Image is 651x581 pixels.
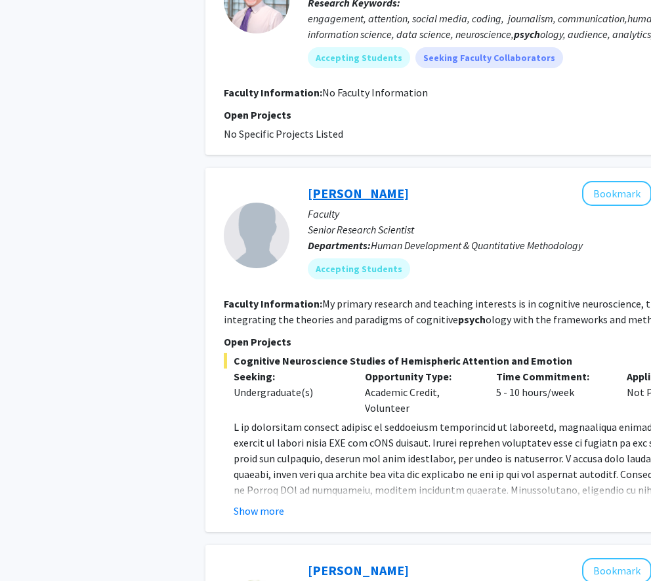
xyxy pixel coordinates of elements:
p: Time Commitment: [496,369,608,384]
mat-chip: Seeking Faculty Collaborators [415,47,563,68]
span: Human Development & Quantitative Methodology [371,239,583,252]
b: psych [458,313,486,326]
b: psych [514,28,540,41]
a: [PERSON_NAME] [308,185,409,201]
mat-chip: Accepting Students [308,47,410,68]
iframe: Chat [10,522,56,571]
b: Faculty Information: [224,297,322,310]
b: Faculty Information: [224,86,322,99]
div: 5 - 10 hours/week [486,369,618,416]
a: [PERSON_NAME] [308,562,409,578]
b: Departments: [308,239,371,252]
div: Academic Credit, Volunteer [355,369,486,416]
mat-chip: Accepting Students [308,258,410,279]
p: Seeking: [234,369,345,384]
span: No Faculty Information [322,86,428,99]
span: No Specific Projects Listed [224,127,343,140]
p: Opportunity Type: [365,369,476,384]
div: Undergraduate(s) [234,384,345,400]
button: Show more [234,503,284,519]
